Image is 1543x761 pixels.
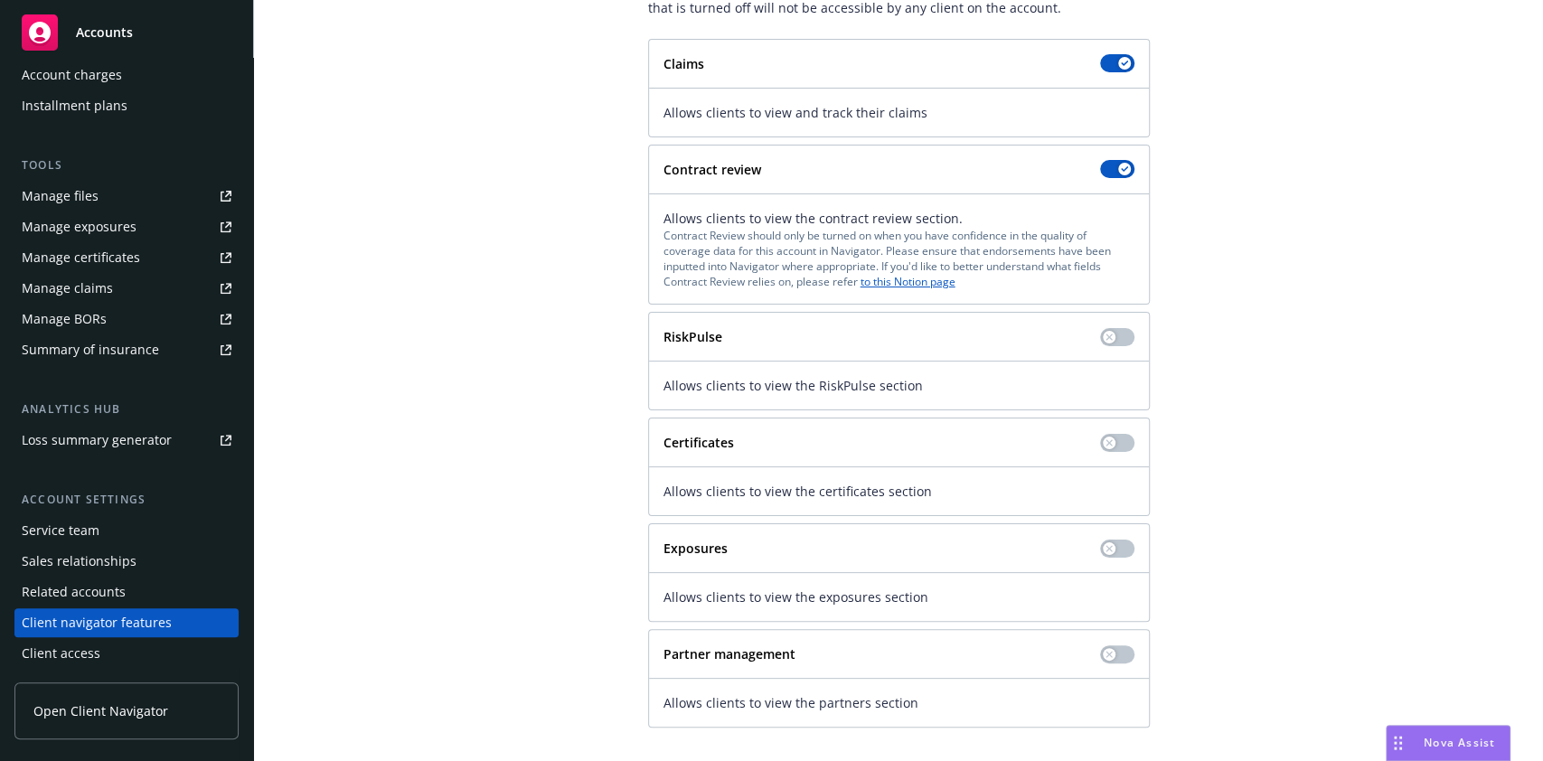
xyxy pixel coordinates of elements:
[14,182,239,211] a: Manage files
[22,578,126,606] div: Related accounts
[14,7,239,58] a: Accounts
[663,482,1134,501] span: Allows clients to view the certificates section
[663,540,728,557] strong: Exposures
[1387,726,1409,760] div: Drag to move
[14,516,239,545] a: Service team
[14,578,239,606] a: Related accounts
[14,426,239,455] a: Loss summary generator
[663,587,1134,606] span: Allows clients to view the exposures section
[663,328,722,345] strong: RiskPulse
[22,182,99,211] div: Manage files
[14,156,239,174] div: Tools
[22,608,172,637] div: Client navigator features
[22,639,100,668] div: Client access
[14,91,239,120] a: Installment plans
[663,228,1134,290] div: Contract Review should only be turned on when you have confidence in the quality of coverage data...
[14,639,239,668] a: Client access
[14,335,239,364] a: Summary of insurance
[663,103,1134,122] span: Allows clients to view and track their claims
[14,491,239,509] div: Account settings
[14,243,239,272] a: Manage certificates
[22,91,127,120] div: Installment plans
[14,61,239,89] a: Account charges
[22,243,140,272] div: Manage certificates
[22,426,172,455] div: Loss summary generator
[22,274,113,303] div: Manage claims
[14,305,239,334] a: Manage BORs
[663,645,795,662] strong: Partner management
[14,212,239,241] a: Manage exposures
[22,547,136,576] div: Sales relationships
[33,701,168,720] span: Open Client Navigator
[663,161,761,178] strong: Contract review
[22,335,159,364] div: Summary of insurance
[22,61,122,89] div: Account charges
[14,274,239,303] a: Manage claims
[14,608,239,637] a: Client navigator features
[663,376,1134,395] span: Allows clients to view the RiskPulse section
[663,693,1134,712] span: Allows clients to view the partners section
[22,516,99,545] div: Service team
[663,434,734,451] strong: Certificates
[14,547,239,576] a: Sales relationships
[663,55,704,72] strong: Claims
[14,400,239,418] div: Analytics hub
[663,209,1134,290] div: Allows clients to view the contract review section.
[22,305,107,334] div: Manage BORs
[22,212,136,241] div: Manage exposures
[861,274,955,289] a: to this Notion page
[1424,735,1495,750] span: Nova Assist
[76,25,133,40] span: Accounts
[1386,725,1510,761] button: Nova Assist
